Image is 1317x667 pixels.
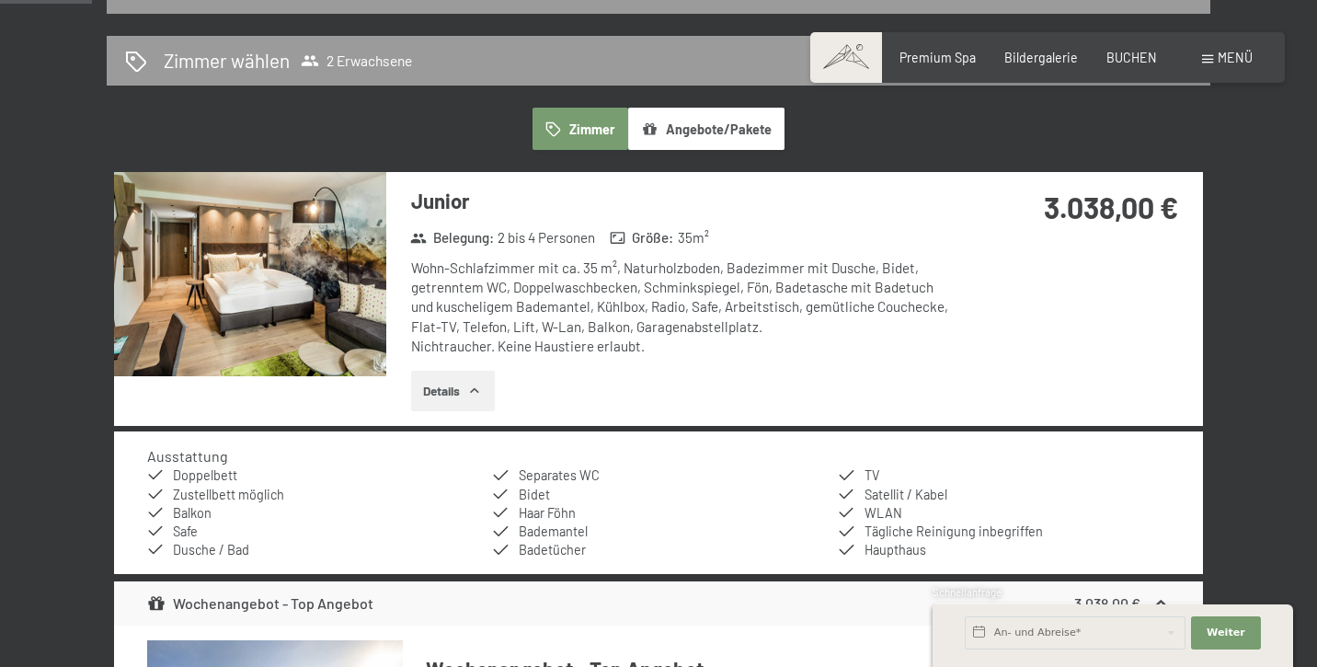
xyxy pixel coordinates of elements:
span: Weiter [1207,626,1245,640]
span: Balkon [173,505,212,521]
button: Weiter [1191,616,1261,650]
a: Bildergalerie [1004,50,1078,65]
h3: Junior [411,187,958,215]
span: Bademantel [519,523,588,539]
span: TV [865,467,879,483]
div: Wohn-Schlafzimmer mit ca. 35 m², Naturholzboden, Badezimmer mit Dusche, Bidet, getrenntem WC, Dop... [411,259,958,356]
span: Zustellbett möglich [173,487,284,502]
span: Haupthaus [865,542,926,558]
span: Tägliche Reinigung inbegriffen [865,523,1043,539]
span: Separates WC [519,467,600,483]
span: Menü [1218,50,1253,65]
span: Bidet [519,487,550,502]
div: Wochenangebot - Top Angebot3.038,00 € [114,581,1203,626]
button: Zimmer [533,108,628,150]
h2: Zimmer wählen [164,47,290,74]
a: BUCHEN [1106,50,1157,65]
h4: Ausstattung [147,447,228,465]
span: 2 Erwachsene [301,52,412,70]
a: Premium Spa [899,50,976,65]
strong: Größe : [610,228,674,247]
button: Angebote/Pakete [628,108,784,150]
div: Wochenangebot - Top Angebot [147,592,374,615]
span: Satellit / Kabel [865,487,947,502]
span: 35 m² [678,228,709,247]
span: Haar Föhn [519,505,576,521]
span: Dusche / Bad [173,542,249,558]
img: mss_renderimg.php [114,172,386,376]
span: Schnellanfrage [933,586,1002,598]
span: WLAN [865,505,902,521]
strong: Belegung : [410,228,494,247]
span: 2 bis 4 Personen [498,228,595,247]
span: Safe [173,523,198,539]
button: Details [411,371,495,411]
span: Badetücher [519,542,586,558]
strong: 3.038,00 € [1044,190,1178,224]
span: Doppelbett [173,467,237,483]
